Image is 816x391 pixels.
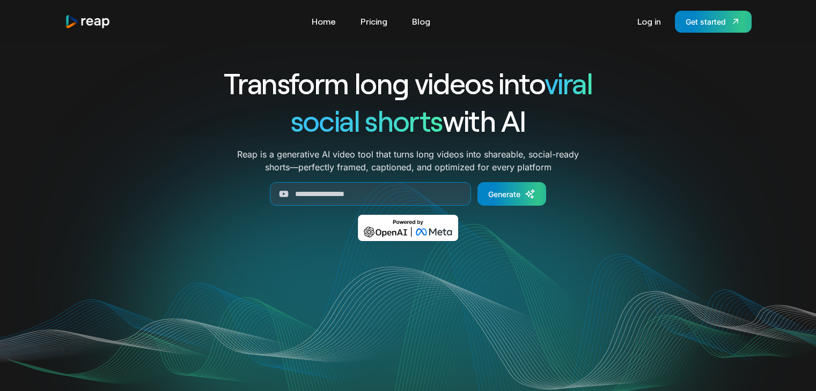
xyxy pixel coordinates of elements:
a: Pricing [355,13,393,30]
h1: Transform long videos into [185,64,631,102]
a: Generate [477,182,546,206]
a: Get started [675,11,752,33]
p: Reap is a generative AI video tool that turns long videos into shareable, social-ready shorts—per... [237,148,579,174]
img: reap logo [65,14,111,29]
a: Log in [632,13,666,30]
img: Powered by OpenAI & Meta [358,215,458,241]
span: viral [545,65,592,100]
span: social shorts [291,103,443,138]
a: Home [306,13,341,30]
form: Generate Form [185,182,631,206]
div: Generate [488,189,520,200]
div: Get started [686,16,726,27]
a: home [65,14,111,29]
h1: with AI [185,102,631,139]
a: Blog [407,13,436,30]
